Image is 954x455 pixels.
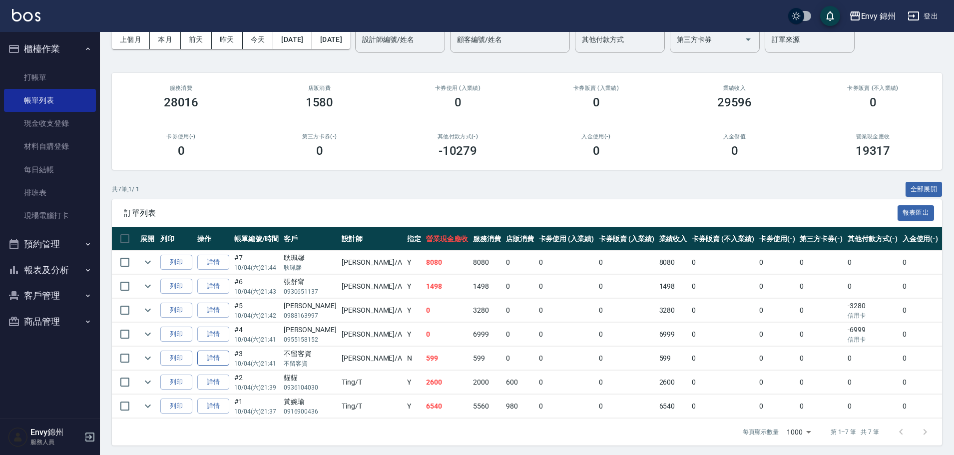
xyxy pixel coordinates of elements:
td: 6540 [657,395,690,418]
td: 8080 [657,251,690,274]
h3: 28016 [164,95,199,109]
h2: 入金使用(-) [539,133,653,140]
td: 0 [900,371,941,394]
h3: 0 [593,144,600,158]
td: [PERSON_NAME] /A [339,323,405,346]
th: 其他付款方式(-) [845,227,900,251]
th: 服務消費 [471,227,503,251]
td: 0 [536,299,597,322]
button: expand row [140,351,155,366]
h3: 0 [731,144,738,158]
button: 上個月 [112,30,150,49]
td: 0 [536,323,597,346]
p: 10/04 (六) 21:43 [234,287,279,296]
td: #1 [232,395,281,418]
p: 10/04 (六) 21:39 [234,383,279,392]
td: 2600 [657,371,690,394]
button: 報表匯出 [898,205,935,221]
button: expand row [140,279,155,294]
th: 展開 [138,227,158,251]
td: 0 [900,347,941,370]
a: 每日結帳 [4,158,96,181]
h2: 營業現金應收 [816,133,930,140]
td: 0 [536,347,597,370]
p: 0930651137 [284,287,337,296]
p: 10/04 (六) 21:44 [234,263,279,272]
td: Y [405,251,424,274]
a: 詳情 [197,351,229,366]
a: 帳單列表 [4,89,96,112]
th: 帳單編號/時間 [232,227,281,251]
td: 0 [689,347,756,370]
div: 不留客資 [284,349,337,359]
button: 列印 [160,399,192,414]
button: [DATE] [312,30,350,49]
td: 0 [596,347,657,370]
button: 商品管理 [4,309,96,335]
button: 列印 [160,375,192,390]
a: 詳情 [197,279,229,294]
td: [PERSON_NAME] /A [339,251,405,274]
button: 列印 [160,351,192,366]
button: 預約管理 [4,231,96,257]
button: 全部展開 [906,182,943,197]
td: Ting /T [339,371,405,394]
button: 列印 [160,255,192,270]
td: #4 [232,323,281,346]
h3: 29596 [717,95,752,109]
button: Envy 錦州 [845,6,900,26]
a: 現金收支登錄 [4,112,96,135]
td: 0 [797,251,845,274]
td: 0 [536,395,597,418]
td: 0 [845,251,900,274]
p: 10/04 (六) 21:41 [234,359,279,368]
h3: 0 [593,95,600,109]
td: 0 [845,371,900,394]
button: 本月 [150,30,181,49]
h2: 卡券使用(-) [124,133,238,140]
button: [DATE] [273,30,312,49]
h2: 入金儲值 [677,133,792,140]
a: 詳情 [197,375,229,390]
a: 排班表 [4,181,96,204]
div: Envy 錦州 [861,10,896,22]
span: 訂單列表 [124,208,898,218]
td: Y [405,323,424,346]
h3: 服務消費 [124,85,238,91]
td: 0 [797,323,845,346]
th: 卡券販賣 (不入業績) [689,227,756,251]
td: 0 [536,371,597,394]
a: 材料自購登錄 [4,135,96,158]
td: 0 [689,251,756,274]
td: 0 [424,323,471,346]
td: #3 [232,347,281,370]
td: 0 [757,299,798,322]
td: 0 [424,299,471,322]
p: 0955158152 [284,335,337,344]
h3: -10279 [439,144,477,158]
td: 0 [596,323,657,346]
p: 信用卡 [848,335,898,344]
td: 0 [900,323,941,346]
td: 599 [471,347,503,370]
th: 設計師 [339,227,405,251]
div: 1000 [783,419,815,446]
td: 0 [797,347,845,370]
td: 1498 [471,275,503,298]
p: 0916900436 [284,407,337,416]
td: #5 [232,299,281,322]
a: 報表匯出 [898,208,935,217]
td: 0 [689,299,756,322]
td: 0 [503,251,536,274]
td: 0 [689,371,756,394]
td: [PERSON_NAME] /A [339,299,405,322]
th: 第三方卡券(-) [797,227,845,251]
a: 現場電腦打卡 [4,204,96,227]
th: 營業現金應收 [424,227,471,251]
td: 0 [797,395,845,418]
td: 0 [689,275,756,298]
th: 指定 [405,227,424,251]
h2: 卡券使用 (入業績) [401,85,515,91]
button: expand row [140,399,155,414]
td: 6999 [657,323,690,346]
